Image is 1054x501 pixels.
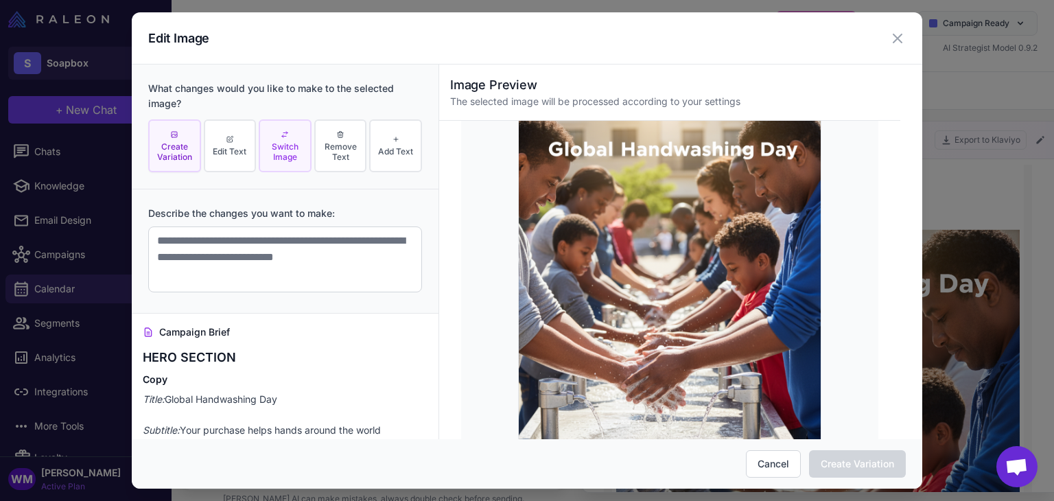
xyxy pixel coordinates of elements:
[518,108,821,452] img: Hands being washed in a community setting with the text 'Global Handwashing Day'.
[143,348,428,367] h3: HERO SECTION
[143,373,428,386] h4: Copy
[213,146,246,156] span: Edit Text
[263,141,307,162] span: Switch Image
[143,424,180,436] em: Subtitle:
[314,119,367,172] button: Remove Text
[143,325,428,340] h4: Campaign Brief
[148,206,422,221] label: Describe the changes you want to make:
[259,119,312,172] button: Switch Image
[204,119,257,172] button: Edit Text
[148,81,422,111] div: What changes would you like to make to the selected image?
[369,119,422,172] button: Add Text
[996,446,1038,487] div: Open chat
[143,392,428,470] p: Global Handwashing Day Your purchase helps hands around the world LEARN MORE
[378,146,413,156] span: Add Text
[809,450,906,478] button: Create Variation
[746,450,801,478] button: Cancel
[152,141,197,162] span: Create Variation
[148,119,201,172] button: Create Variation
[318,141,363,162] span: Remove Text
